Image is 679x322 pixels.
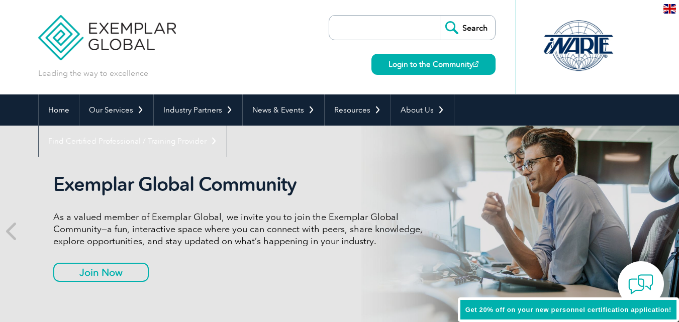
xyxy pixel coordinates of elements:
a: About Us [391,94,454,126]
a: Join Now [53,263,149,282]
a: Login to the Community [371,54,496,75]
p: As a valued member of Exemplar Global, we invite you to join the Exemplar Global Community—a fun,... [53,211,430,247]
img: open_square.png [473,61,478,67]
img: contact-chat.png [628,272,653,297]
h2: Exemplar Global Community [53,173,430,196]
input: Search [440,16,495,40]
img: en [663,4,676,14]
a: Resources [325,94,391,126]
p: Leading the way to excellence [38,68,148,79]
a: Home [39,94,79,126]
a: News & Events [243,94,324,126]
span: Get 20% off on your new personnel certification application! [465,306,671,313]
a: Find Certified Professional / Training Provider [39,126,227,157]
a: Our Services [79,94,153,126]
a: Industry Partners [154,94,242,126]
